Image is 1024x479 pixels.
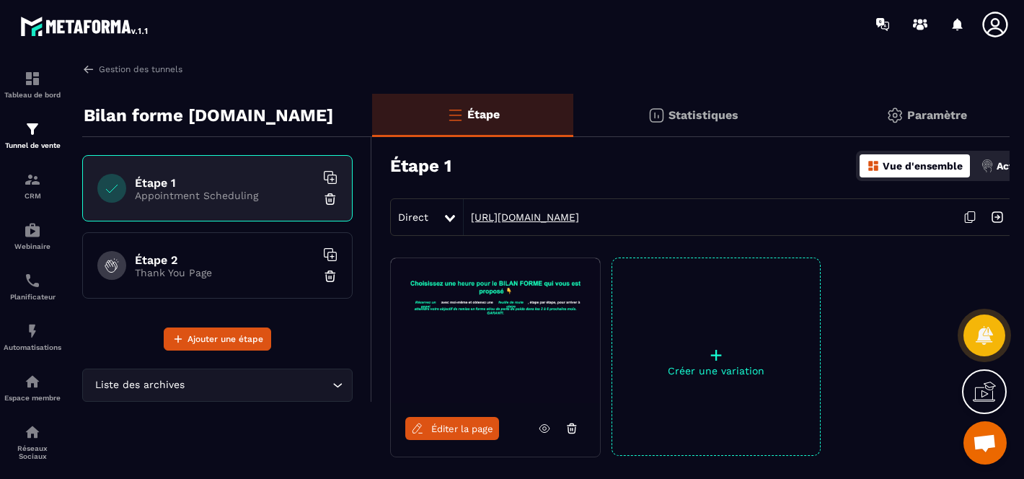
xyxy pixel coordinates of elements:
[4,444,61,460] p: Réseaux Sociaux
[467,107,500,121] p: Étape
[398,211,428,223] span: Direct
[431,423,493,434] span: Éditer la page
[164,328,271,351] button: Ajouter une étape
[82,369,353,402] div: Search for option
[4,343,61,351] p: Automatisations
[984,203,1011,231] img: arrow-next.bcc2205e.svg
[668,108,738,122] p: Statistiques
[24,221,41,239] img: automations
[4,293,61,301] p: Planificateur
[391,258,600,403] img: image
[907,108,967,122] p: Paramètre
[883,160,963,172] p: Vue d'ensemble
[135,253,315,267] h6: Étape 2
[4,141,61,149] p: Tunnel de vente
[24,70,41,87] img: formation
[4,192,61,200] p: CRM
[4,160,61,211] a: formationformationCRM
[135,176,315,190] h6: Étape 1
[4,261,61,312] a: schedulerschedulerPlanificateur
[981,159,994,172] img: actions.d6e523a2.png
[963,421,1007,465] a: Ouvrir le chat
[24,272,41,289] img: scheduler
[135,267,315,278] p: Thank You Page
[187,332,263,346] span: Ajouter une étape
[4,91,61,99] p: Tableau de bord
[648,107,665,124] img: stats.20deebd0.svg
[24,171,41,188] img: formation
[612,365,820,377] p: Créer une variation
[464,211,579,223] a: [URL][DOMAIN_NAME]
[4,211,61,261] a: automationsautomationsWebinaire
[446,106,464,123] img: bars-o.4a397970.svg
[82,63,182,76] a: Gestion des tunnels
[886,107,904,124] img: setting-gr.5f69749f.svg
[4,394,61,402] p: Espace membre
[24,322,41,340] img: automations
[82,63,95,76] img: arrow
[24,373,41,390] img: automations
[390,156,451,176] h3: Étape 1
[24,120,41,138] img: formation
[323,269,337,284] img: trash
[4,242,61,250] p: Webinaire
[20,13,150,39] img: logo
[24,423,41,441] img: social-network
[135,190,315,201] p: Appointment Scheduling
[867,159,880,172] img: dashboard-orange.40269519.svg
[4,110,61,160] a: formationformationTunnel de vente
[4,413,61,471] a: social-networksocial-networkRéseaux Sociaux
[4,362,61,413] a: automationsautomationsEspace membre
[4,59,61,110] a: formationformationTableau de bord
[4,312,61,362] a: automationsautomationsAutomatisations
[92,377,187,393] span: Liste des archives
[187,377,329,393] input: Search for option
[612,345,820,365] p: +
[405,417,499,440] a: Éditer la page
[84,101,333,130] p: Bilan forme [DOMAIN_NAME]
[323,192,337,206] img: trash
